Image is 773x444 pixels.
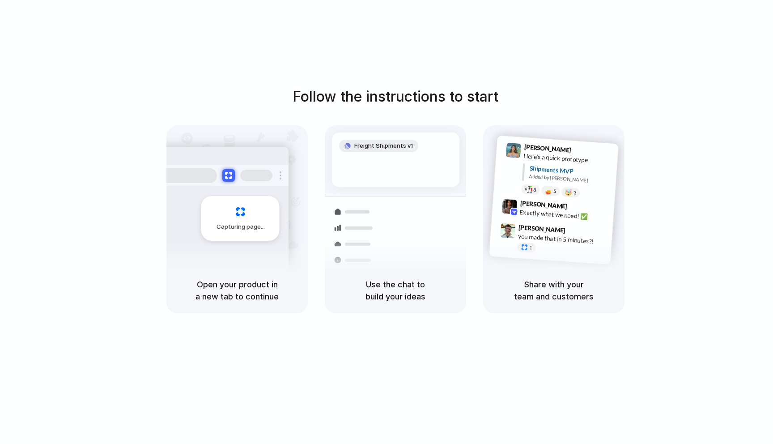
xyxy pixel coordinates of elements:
div: Here's a quick prototype [523,151,613,166]
span: [PERSON_NAME] [518,222,566,235]
h5: Use the chat to build your ideas [336,278,455,303]
span: 9:41 AM [574,146,592,157]
span: 1 [529,245,532,250]
span: 9:47 AM [568,227,586,238]
div: Shipments MVP [529,164,612,179]
div: Exactly what we need! ✅ [519,208,609,223]
span: Capturing page [217,222,266,231]
div: Added by [PERSON_NAME] [529,173,611,186]
h5: Open your product in a new tab to continue [177,278,297,303]
div: 🤯 [565,189,573,196]
span: [PERSON_NAME] [520,198,567,211]
span: 5 [553,189,556,194]
span: [PERSON_NAME] [524,142,571,155]
span: 9:42 AM [570,203,588,213]
div: you made that in 5 minutes?! [518,232,607,247]
h1: Follow the instructions to start [293,86,498,107]
span: 3 [573,190,577,195]
h5: Share with your team and customers [494,278,614,303]
span: Freight Shipments v1 [354,141,413,150]
span: 8 [533,188,536,192]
